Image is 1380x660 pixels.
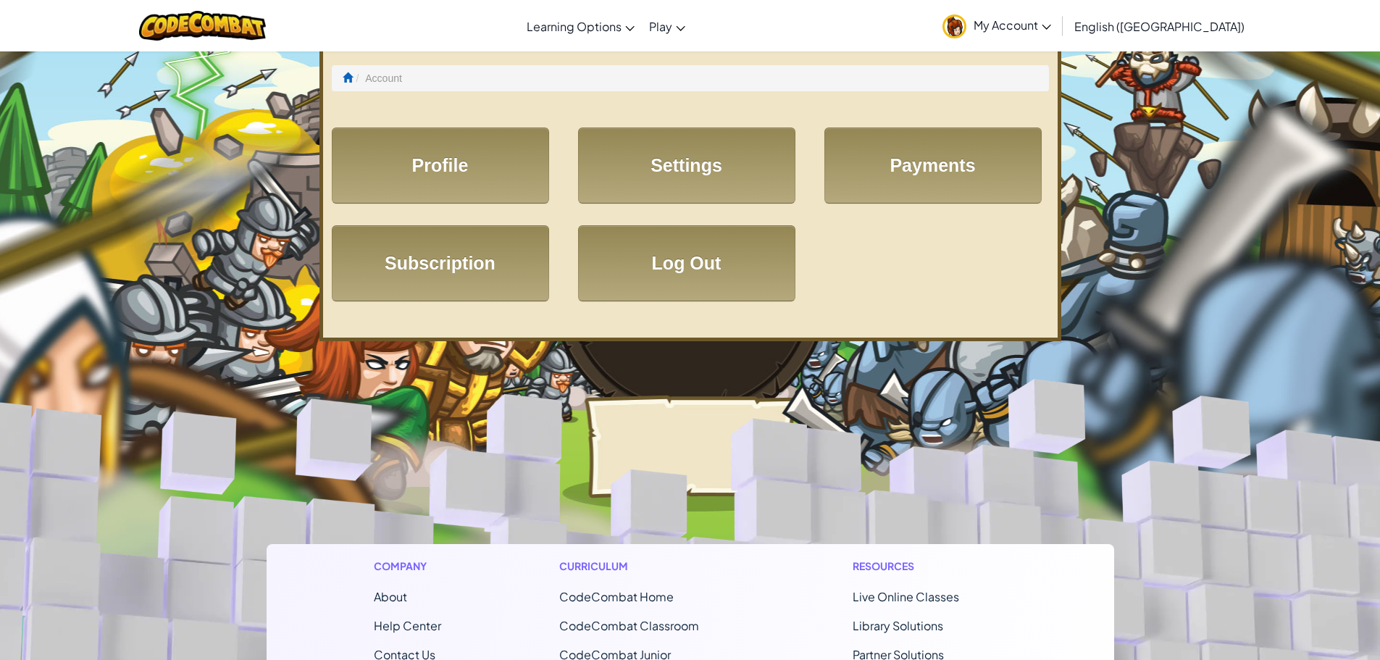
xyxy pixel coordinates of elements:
a: Learning Options [519,7,642,46]
a: Log Out [578,225,795,301]
a: English ([GEOGRAPHIC_DATA]) [1067,7,1252,46]
span: Play [649,19,672,34]
li: Account [353,71,402,85]
span: My Account [974,17,1051,33]
a: About [374,589,407,604]
span: English ([GEOGRAPHIC_DATA]) [1074,19,1245,34]
a: Subscription [332,225,549,301]
a: Profile [332,128,549,204]
a: Play [642,7,693,46]
span: CodeCombat Home [559,589,674,604]
img: CodeCombat logo [139,11,266,41]
a: Live Online Classes [853,589,959,604]
h1: Curriculum [559,559,735,574]
a: Settings [578,128,795,204]
h1: Resources [853,559,1007,574]
a: CodeCombat Classroom [559,618,699,633]
img: avatar [942,14,966,38]
span: Learning Options [527,19,622,34]
h1: Company [374,559,441,574]
a: My Account [935,3,1058,49]
a: Payments [824,128,1042,204]
a: Library Solutions [853,618,943,633]
a: Help Center [374,618,441,633]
